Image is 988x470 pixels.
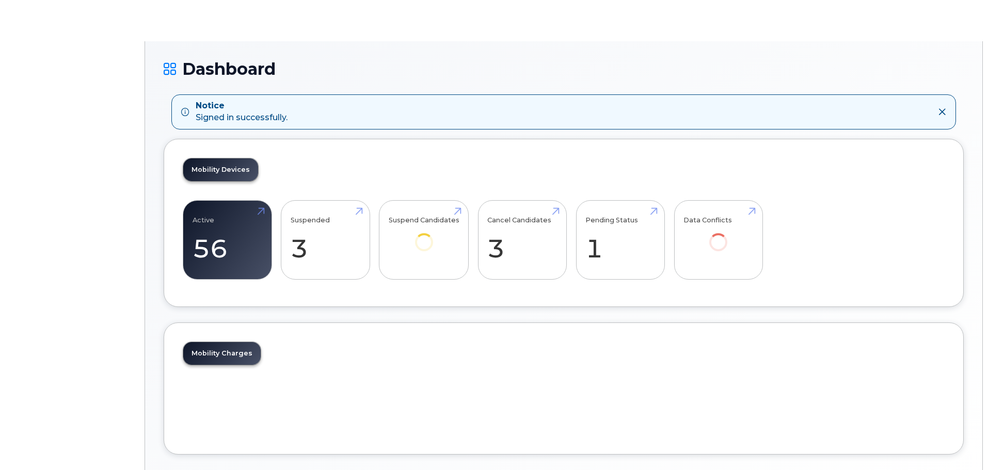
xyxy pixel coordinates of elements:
a: Mobility Charges [183,342,261,365]
a: Data Conflicts [683,206,753,265]
a: Suspend Candidates [389,206,459,265]
a: Mobility Devices [183,158,258,181]
div: Signed in successfully. [196,100,288,124]
h1: Dashboard [164,60,964,78]
a: Cancel Candidates 3 [487,206,557,274]
strong: Notice [196,100,288,112]
a: Suspended 3 [291,206,360,274]
a: Active 56 [193,206,262,274]
a: Pending Status 1 [585,206,655,274]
